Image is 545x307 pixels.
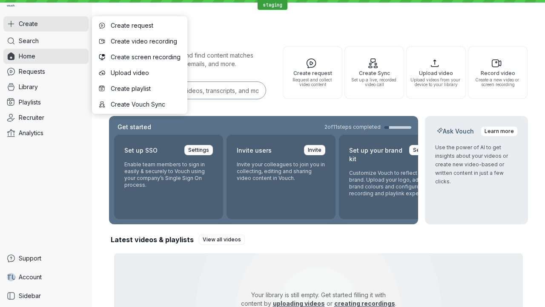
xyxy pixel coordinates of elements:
[19,129,43,137] span: Analytics
[3,269,89,285] a: TUAccount
[334,300,395,307] a: creating recordings
[3,125,89,141] a: Analytics
[94,34,186,49] button: Create video recording
[124,145,158,156] h2: Set up SSO
[472,78,524,87] span: Create a new video or screen recording
[3,16,89,32] button: Create
[19,113,44,122] span: Recruiter
[109,17,528,41] h1: Hi, Test!
[19,37,39,45] span: Search
[94,65,186,81] button: Upload video
[3,95,89,110] a: Playlists
[124,161,213,188] p: Enable team members to sign in easily & securely to Vouch using your company’s Single Sign On pro...
[111,100,181,109] span: Create Vouch Sync
[3,288,89,304] a: Sidebar
[324,124,411,130] a: 2of11steps completed
[19,83,38,91] span: Library
[111,37,181,46] span: Create video recording
[3,110,89,125] a: Recruiter
[94,81,186,96] button: Create playlist
[19,67,45,76] span: Requests
[349,145,404,165] h2: Set up your brand kit
[111,21,181,30] span: Create request
[3,79,89,95] a: Library
[409,145,438,155] a: Settings
[111,235,194,244] h2: Latest videos & playlists
[11,273,16,281] span: U
[19,52,35,61] span: Home
[188,146,209,154] span: Settings
[435,127,476,136] h2: Ask Vouch
[287,78,338,87] span: Request and collect video content
[111,84,181,93] span: Create playlist
[111,53,181,61] span: Create screen recording
[19,98,41,107] span: Playlists
[19,273,42,281] span: Account
[109,51,267,68] p: Search for any keywords and find content matches through transcriptions, user emails, and more.
[94,97,186,112] button: Create Vouch Sync
[184,145,213,155] a: Settings
[19,254,41,263] span: Support
[304,145,325,155] a: Invite
[19,292,41,300] span: Sidebar
[94,18,186,33] button: Create request
[3,3,18,9] a: Go to homepage
[406,46,466,99] button: Upload videoUpload videos from your device to your library
[6,273,11,281] span: T
[308,146,321,154] span: Invite
[283,46,342,99] button: Create requestRequest and collect video content
[94,49,186,65] button: Create screen recording
[324,124,381,130] span: 2 of 11 steps completed
[111,69,181,77] span: Upload video
[203,235,241,244] span: View all videos
[237,161,325,182] p: Invite your colleagues to join you in collecting, editing and sharing video content in Vouch.
[237,145,272,156] h2: Invite users
[273,300,325,307] a: uploading videos
[485,127,514,136] span: Learn more
[468,46,528,99] button: Record videoCreate a new video or screen recording
[348,78,400,87] span: Set up a live, recorded video call
[344,46,404,99] button: Create SyncSet up a live, recorded video call
[3,251,89,266] a: Support
[410,70,462,76] span: Upload video
[410,78,462,87] span: Upload videos from your device to your library
[481,126,518,136] a: Learn more
[413,146,434,154] span: Settings
[116,123,153,131] h2: Get started
[19,20,38,28] span: Create
[435,143,518,186] p: Use the power of AI to get insights about your videos or create new video-based or written conten...
[472,70,524,76] span: Record video
[287,70,338,76] span: Create request
[3,49,89,64] a: Home
[199,235,245,245] a: View all videos
[3,64,89,79] a: Requests
[348,70,400,76] span: Create Sync
[349,170,438,197] p: Customize Vouch to reflect your brand. Upload your logo, adjust brand colours and configure the r...
[3,33,89,49] a: Search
